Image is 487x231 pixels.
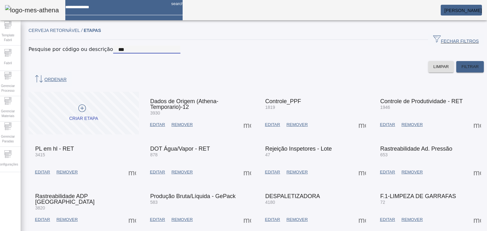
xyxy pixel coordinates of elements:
[2,59,14,67] span: Fabril
[265,104,301,111] mat-card-subtitle: 1819
[242,214,253,225] button: Mais
[34,75,67,84] span: ORDENAR
[380,152,452,158] mat-card-subtitle: 653
[29,72,72,87] button: ORDENAR
[380,199,456,206] mat-card-subtitle: 72
[127,214,138,225] button: Mais
[35,216,50,223] span: EDITAR
[456,61,484,72] button: FILTRAR
[286,216,308,223] span: REMOVER
[265,122,280,128] span: EDITAR
[172,169,193,175] span: REMOVER
[69,115,98,122] div: CRIAR ETAPA
[401,122,423,128] span: REMOVER
[265,199,320,206] mat-card-subtitle: 4180
[265,152,332,158] mat-card-subtitle: 47
[356,214,368,225] button: Mais
[433,64,449,70] span: LIMPAR
[401,169,423,175] span: REMOVER
[283,119,311,130] button: REMOVER
[380,104,463,111] mat-card-subtitle: 1946
[53,214,81,225] button: REMOVER
[262,214,283,225] button: EDITAR
[81,28,82,33] em: /
[380,122,395,128] span: EDITAR
[35,193,132,205] mat-card-title: Rastreabilidade ADP [GEOGRAPHIC_DATA]
[150,193,236,199] mat-card-title: Produção Bruta/Líquida - GePack
[471,214,483,225] button: Mais
[5,5,59,15] img: logo-mes-athena
[32,166,53,178] button: EDITAR
[398,166,426,178] button: REMOVER
[150,169,165,175] span: EDITAR
[356,166,368,178] button: Mais
[471,166,483,178] button: Mais
[172,216,193,223] span: REMOVER
[433,35,479,45] span: FECHAR FILTROS
[377,166,398,178] button: EDITAR
[29,92,139,134] button: CRIAR ETAPA
[150,122,165,128] span: EDITAR
[398,214,426,225] button: REMOVER
[168,166,196,178] button: REMOVER
[377,119,398,130] button: EDITAR
[150,152,210,158] mat-card-subtitle: 878
[283,214,311,225] button: REMOVER
[150,199,236,206] mat-card-subtitle: 583
[377,214,398,225] button: EDITAR
[35,152,74,158] mat-card-subtitle: 3415
[32,214,53,225] button: EDITAR
[265,193,320,199] mat-card-title: DESPALETIZADORA
[127,166,138,178] button: Mais
[471,119,483,130] button: Mais
[380,98,463,104] mat-card-title: Controle de Produtividade - RET
[35,146,74,152] mat-card-title: PL em hl - RET
[56,216,78,223] span: REMOVER
[172,122,193,128] span: REMOVER
[265,146,332,152] mat-card-title: Rejeição Inspetores - Lote
[380,216,395,223] span: EDITAR
[265,98,301,104] mat-card-title: Controle_PPF
[461,64,479,70] span: FILTRAR
[262,119,283,130] button: EDITAR
[150,216,165,223] span: EDITAR
[168,119,196,130] button: REMOVER
[286,169,308,175] span: REMOVER
[428,34,484,46] button: FECHAR FILTROS
[147,214,168,225] button: EDITAR
[168,214,196,225] button: REMOVER
[265,216,280,223] span: EDITAR
[29,46,113,52] mat-label: Pesquise por código ou descrição
[150,146,210,152] mat-card-title: DOT Água/Vapor - RET
[84,28,101,33] span: Etapas
[242,119,253,130] button: Mais
[150,98,247,110] mat-card-title: Dados de Origem (Athena-Temporario)-12
[286,122,308,128] span: REMOVER
[445,8,482,13] span: [PERSON_NAME]
[380,169,395,175] span: EDITAR
[29,28,84,33] span: Cerveja Retornável
[35,169,50,175] span: EDITAR
[147,119,168,130] button: EDITAR
[265,169,280,175] span: EDITAR
[147,166,168,178] button: EDITAR
[283,166,311,178] button: REMOVER
[428,61,454,72] button: LIMPAR
[398,119,426,130] button: REMOVER
[262,166,283,178] button: EDITAR
[356,119,368,130] button: Mais
[380,146,452,152] mat-card-title: Rastreabilidade Ad. Pressão
[242,166,253,178] button: Mais
[53,166,81,178] button: REMOVER
[56,169,78,175] span: REMOVER
[380,193,456,199] mat-card-title: F.1-LIMPEZA DE GARRAFAS
[401,216,423,223] span: REMOVER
